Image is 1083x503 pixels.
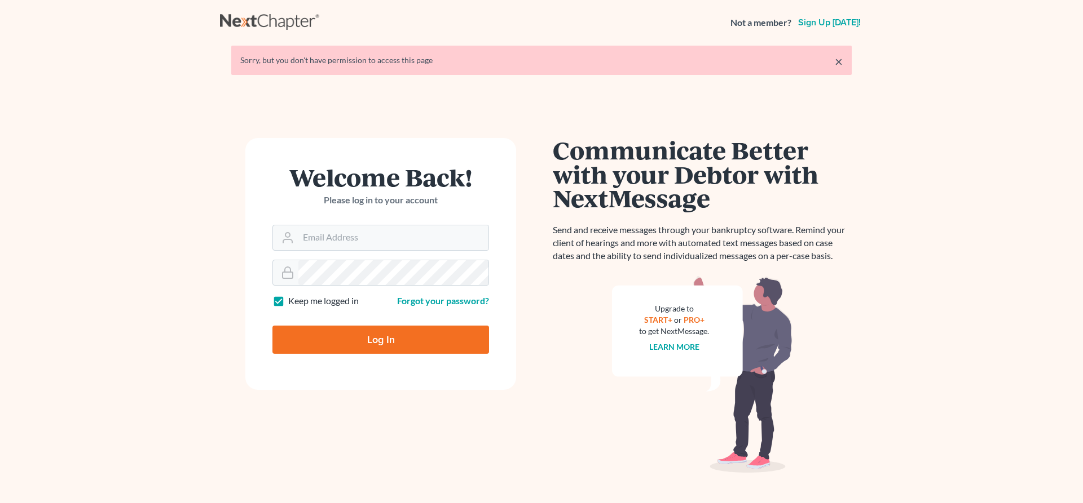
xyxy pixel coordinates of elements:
p: Please log in to your account [272,194,489,207]
input: Email Address [298,225,488,250]
h1: Communicate Better with your Debtor with NextMessage [553,138,852,210]
div: to get NextMessage. [639,326,709,337]
p: Send and receive messages through your bankruptcy software. Remind your client of hearings and mo... [553,224,852,262]
a: × [835,55,843,68]
div: Sorry, but you don't have permission to access this page [240,55,843,66]
a: PRO+ [684,315,705,324]
span: or [674,315,682,324]
img: nextmessage_bg-59042aed3d76b12b5cd301f8e5b87938c9018125f34e5fa2b7a6b67550977c72.svg [612,276,793,473]
a: Sign up [DATE]! [796,18,863,27]
div: Upgrade to [639,303,709,314]
a: Forgot your password? [397,295,489,306]
label: Keep me logged in [288,295,359,308]
strong: Not a member? [730,16,791,29]
a: Learn more [649,342,699,351]
input: Log In [272,326,489,354]
h1: Welcome Back! [272,165,489,189]
a: START+ [644,315,672,324]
